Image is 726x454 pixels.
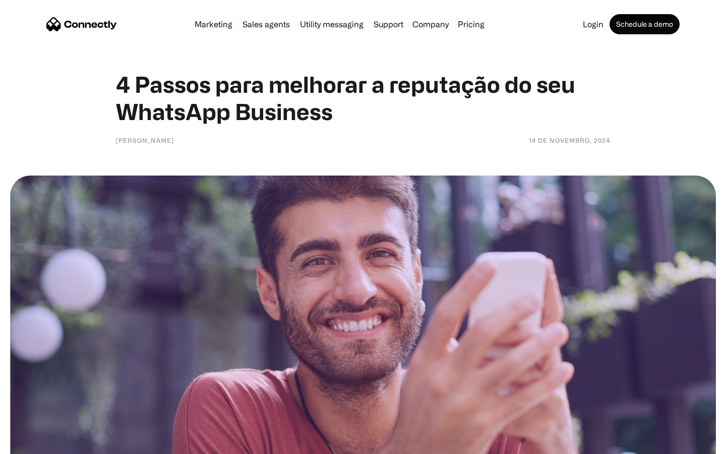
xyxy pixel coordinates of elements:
[20,436,60,450] ul: Language list
[296,20,368,28] a: Utility messaging
[610,14,680,34] a: Schedule a demo
[454,20,489,28] a: Pricing
[116,135,174,145] div: [PERSON_NAME]
[412,17,449,31] div: Company
[579,20,608,28] a: Login
[10,436,60,450] aside: Language selected: English
[238,20,294,28] a: Sales agents
[191,20,236,28] a: Marketing
[370,20,407,28] a: Support
[116,71,610,125] h1: 4 Passos para melhorar a reputação do seu WhatsApp Business
[529,135,610,145] div: 14 de novembro, 2024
